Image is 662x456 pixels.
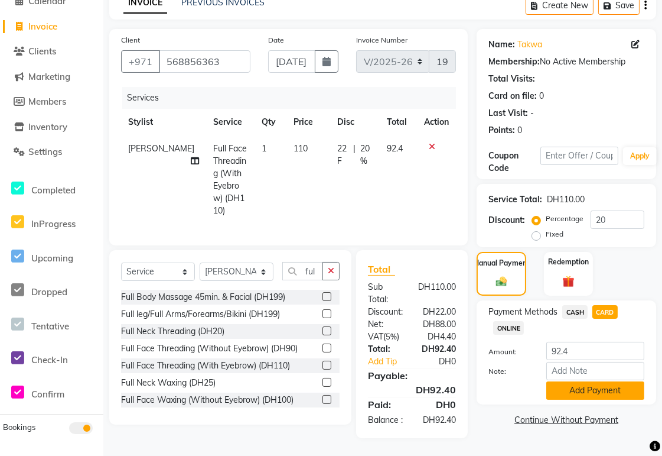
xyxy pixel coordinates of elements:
label: Redemption [548,257,589,267]
div: DH4.40 [412,331,465,343]
div: DH22.00 [412,306,465,318]
span: 92.4 [387,143,403,154]
th: Total [380,109,417,135]
span: Marketing [28,71,70,82]
div: Net: [359,318,412,331]
span: Upcoming [31,253,73,264]
span: Check-In [31,354,68,366]
span: Bookings [3,422,35,432]
div: Paid: [359,397,412,412]
span: Confirm [31,389,64,400]
a: Takwa [517,38,542,51]
span: Payment Methods [488,306,557,318]
div: DH0 [412,397,465,412]
a: Members [3,95,100,109]
span: Inventory [28,121,67,132]
div: Sub Total: [359,281,409,306]
button: Add Payment [546,381,644,400]
span: 5% [386,332,397,341]
div: Discount: [359,306,412,318]
div: DH92.40 [359,383,465,397]
div: Card on file: [488,90,537,102]
button: +971 [121,50,160,73]
span: ONLINE [493,321,524,335]
div: Membership: [488,56,540,68]
span: InProgress [31,218,76,229]
div: Total: [359,343,412,355]
div: Last Visit: [488,107,528,119]
span: 110 [294,143,308,154]
label: Invoice Number [356,35,407,46]
img: _cash.svg [493,276,510,288]
div: Total Visits: [488,73,535,85]
div: Full Face Threading (With Eyebrow) (DH110) [121,360,290,372]
div: DH110.00 [409,281,465,306]
a: Clients [3,45,100,59]
input: Amount [546,342,644,360]
label: Date [268,35,284,46]
div: Service Total: [488,193,542,206]
span: Clients [28,46,56,57]
div: Full Body Massage 45min. & Facial (DH199) [121,291,285,303]
label: Percentage [546,214,583,224]
div: No Active Membership [488,56,644,68]
div: Points: [488,124,515,137]
div: DH0 [421,355,465,368]
span: [PERSON_NAME] [128,143,194,154]
span: CASH [562,305,588,319]
div: Full Neck Waxing (DH25) [121,377,216,389]
span: 20 % [360,143,373,167]
div: Name: [488,38,515,51]
th: Service [206,109,255,135]
div: Payable: [359,368,465,383]
input: Add Note [546,362,644,380]
span: CARD [592,305,618,319]
span: Invoice [28,21,57,32]
span: Tentative [31,321,69,332]
img: _gift.svg [559,274,578,289]
label: Fixed [546,229,563,240]
span: Members [28,96,66,107]
th: Price [286,109,330,135]
span: 1 [262,143,266,154]
div: - [530,107,534,119]
div: Full Face Waxing (Without Eyebrow) (DH100) [121,394,294,406]
div: ( ) [359,331,412,343]
span: | [353,143,356,167]
a: Marketing [3,70,100,84]
a: Continue Without Payment [479,414,654,426]
a: Add Tip [359,355,421,368]
div: Balance : [359,414,412,426]
div: DH92.40 [412,343,465,355]
a: Invoice [3,20,100,34]
div: Services [122,87,465,109]
th: Disc [330,109,380,135]
span: Completed [31,185,76,196]
div: DH92.40 [412,414,465,426]
span: Vat [368,331,383,342]
span: Dropped [31,286,67,297]
label: Manual Payment [473,258,530,269]
label: Note: [480,366,537,377]
div: Full Neck Threading (DH20) [121,325,224,338]
th: Action [417,109,456,135]
div: DH88.00 [412,318,465,331]
th: Qty [255,109,286,135]
div: 0 [517,124,522,137]
div: Coupon Code [488,150,540,174]
label: Client [121,35,140,46]
input: Search by Name/Mobile/Email/Code [159,50,250,73]
div: 0 [539,90,544,102]
a: Inventory [3,121,100,134]
div: Full leg/Full Arms/Forearms/Bikini (DH199) [121,308,280,321]
a: Settings [3,145,100,159]
span: 22 F [337,143,348,167]
span: Total [368,263,395,276]
label: Amount: [480,347,537,357]
div: Full Face Threading (Without Eyebrow) (DH90) [121,342,298,355]
div: DH110.00 [547,193,585,206]
input: Search or Scan [282,262,323,280]
span: Full Face Threading (With Eyebrow) (DH110) [213,143,247,216]
input: Enter Offer / Coupon Code [540,147,618,165]
div: Discount: [488,214,525,227]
